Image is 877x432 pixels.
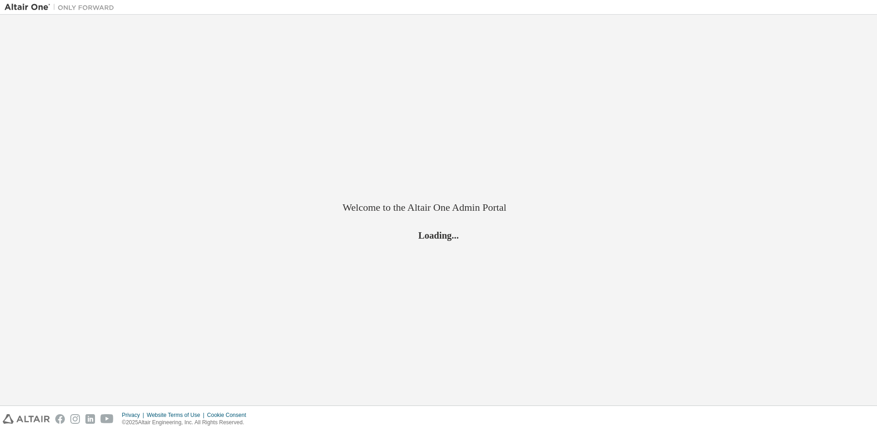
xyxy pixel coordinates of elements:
[85,414,95,424] img: linkedin.svg
[122,419,252,427] p: © 2025 Altair Engineering, Inc. All Rights Reserved.
[3,414,50,424] img: altair_logo.svg
[207,411,251,419] div: Cookie Consent
[70,414,80,424] img: instagram.svg
[343,201,534,214] h2: Welcome to the Altair One Admin Portal
[343,229,534,241] h2: Loading...
[55,414,65,424] img: facebook.svg
[122,411,147,419] div: Privacy
[100,414,114,424] img: youtube.svg
[5,3,119,12] img: Altair One
[147,411,207,419] div: Website Terms of Use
